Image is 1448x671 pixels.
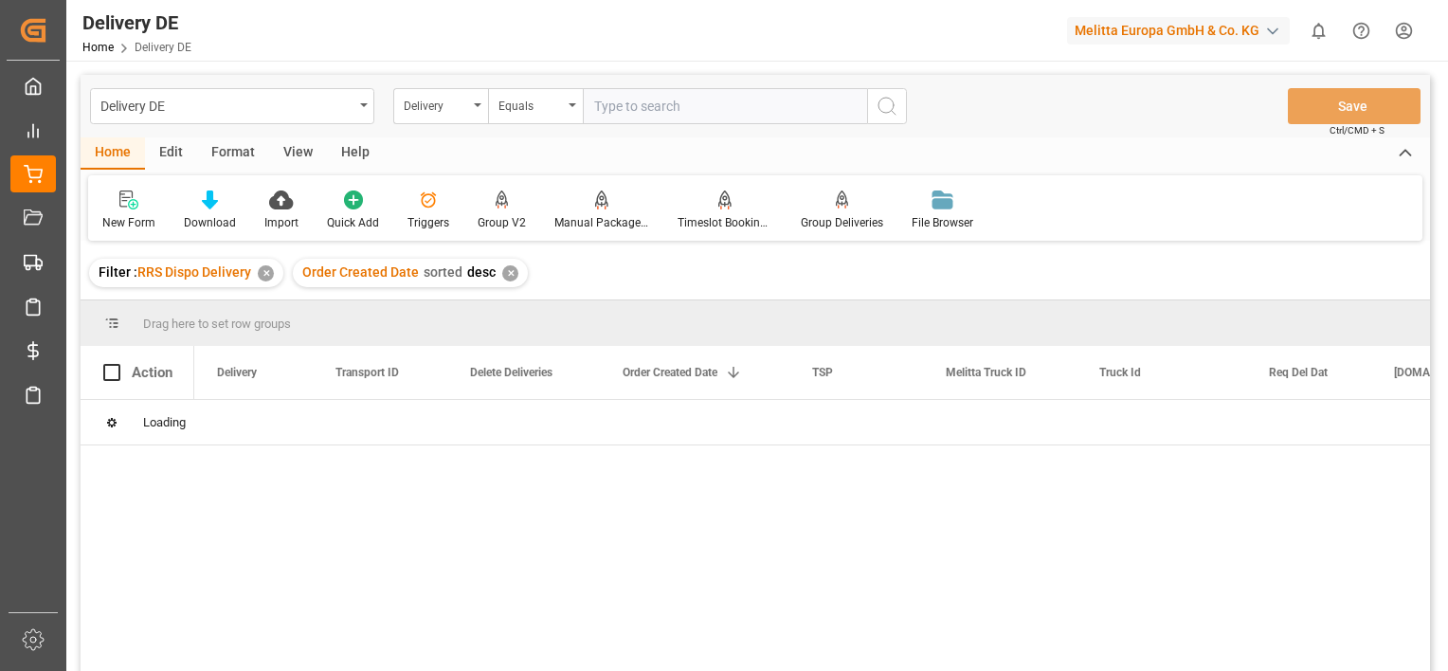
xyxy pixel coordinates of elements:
span: Transport ID [335,366,399,379]
div: New Form [102,214,155,231]
span: Truck Id [1099,366,1141,379]
div: Import [264,214,299,231]
button: show 0 new notifications [1297,9,1340,52]
span: Order Created Date [302,264,419,280]
span: Delivery [217,366,257,379]
span: Delete Deliveries [470,366,552,379]
span: Loading [143,415,186,429]
button: Save [1288,88,1421,124]
span: sorted [424,264,462,280]
div: Download [184,214,236,231]
div: View [269,137,327,170]
button: search button [867,88,907,124]
div: ✕ [502,265,518,281]
span: Order Created Date [623,366,717,379]
div: Timeslot Booking Report [678,214,772,231]
div: Delivery [404,93,468,115]
span: Req Del Dat [1269,366,1328,379]
button: Melitta Europa GmbH & Co. KG [1067,12,1297,48]
div: Delivery DE [82,9,191,37]
span: TSP [812,366,833,379]
div: Delivery DE [100,93,353,117]
span: Ctrl/CMD + S [1330,123,1385,137]
div: Format [197,137,269,170]
div: File Browser [912,214,973,231]
span: Filter : [99,264,137,280]
div: Triggers [407,214,449,231]
span: RRS Dispo Delivery [137,264,251,280]
div: Help [327,137,384,170]
span: Melitta Truck ID [946,366,1026,379]
div: Quick Add [327,214,379,231]
input: Type to search [583,88,867,124]
div: Action [132,364,172,381]
span: Drag here to set row groups [143,317,291,331]
div: Group V2 [478,214,526,231]
button: open menu [393,88,488,124]
div: Group Deliveries [801,214,883,231]
a: Home [82,41,114,54]
button: open menu [90,88,374,124]
div: Edit [145,137,197,170]
div: ✕ [258,265,274,281]
div: Equals [498,93,563,115]
div: Melitta Europa GmbH & Co. KG [1067,17,1290,45]
div: Manual Package TypeDetermination [554,214,649,231]
div: Home [81,137,145,170]
button: open menu [488,88,583,124]
button: Help Center [1340,9,1383,52]
span: desc [467,264,496,280]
